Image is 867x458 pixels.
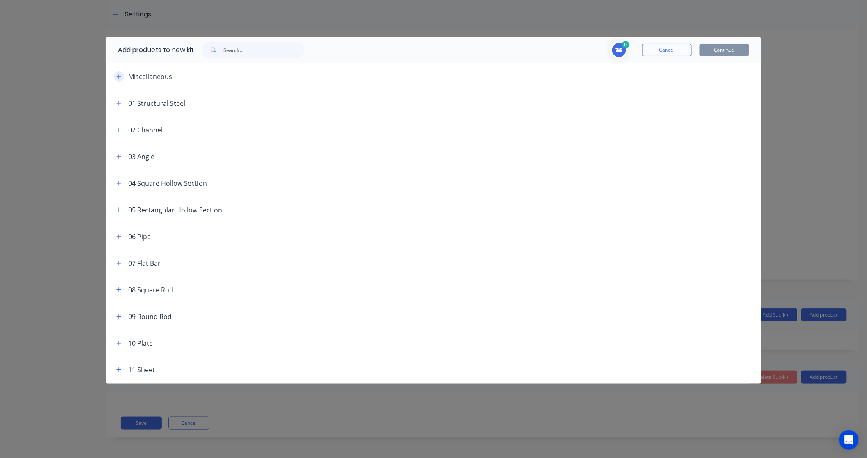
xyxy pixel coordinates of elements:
div: 07 Flat Bar [128,258,161,268]
div: 06 Pipe [128,232,151,242]
div: 09 Round Rod [128,312,172,321]
div: 02 Channel [128,125,163,135]
div: 03 Angle [128,152,154,162]
button: Cancel [642,44,692,56]
div: 01 Structural Steel [128,98,185,108]
div: Miscellaneous [128,72,172,82]
div: 11 Sheet [128,365,155,375]
div: 05 Rectangular Hollow Section [128,205,222,215]
div: Add products to new kit [106,37,194,63]
button: Continue [700,44,749,56]
div: 04 Square Hollow Section [128,178,207,188]
div: Open Intercom Messenger [839,430,859,450]
div: 08 Square Rod [128,285,173,295]
input: Search... [223,42,304,58]
span: 0 [622,41,629,48]
div: 10 Plate [128,338,153,348]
